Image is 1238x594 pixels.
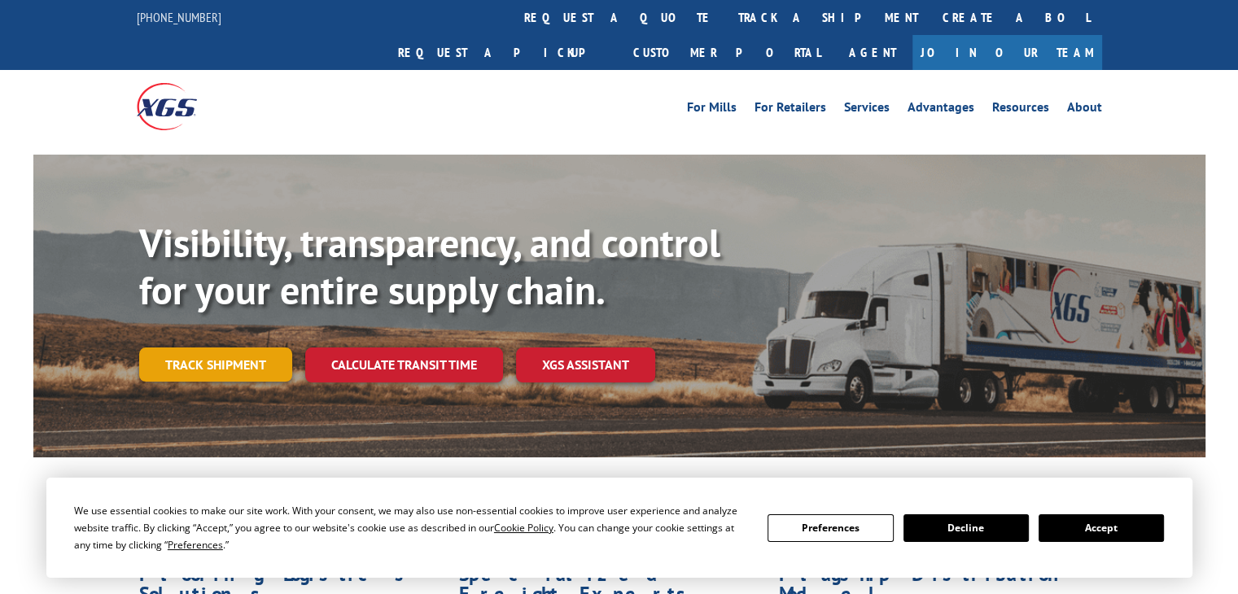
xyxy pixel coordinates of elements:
div: We use essential cookies to make our site work. With your consent, we may also use non-essential ... [74,502,748,553]
a: Calculate transit time [305,347,503,382]
a: Track shipment [139,347,292,382]
a: XGS ASSISTANT [516,347,655,382]
a: Agent [833,35,912,70]
button: Preferences [768,514,893,542]
span: Preferences [168,538,223,552]
a: About [1067,101,1102,119]
button: Decline [903,514,1029,542]
a: Advantages [908,101,974,119]
a: Join Our Team [912,35,1102,70]
a: [PHONE_NUMBER] [137,9,221,25]
a: Services [844,101,890,119]
a: Customer Portal [621,35,833,70]
a: Request a pickup [386,35,621,70]
a: For Mills [687,101,737,119]
span: Cookie Policy [494,521,553,535]
a: Resources [992,101,1049,119]
b: Visibility, transparency, and control for your entire supply chain. [139,217,720,315]
a: For Retailers [755,101,826,119]
button: Accept [1039,514,1164,542]
div: Cookie Consent Prompt [46,478,1192,578]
